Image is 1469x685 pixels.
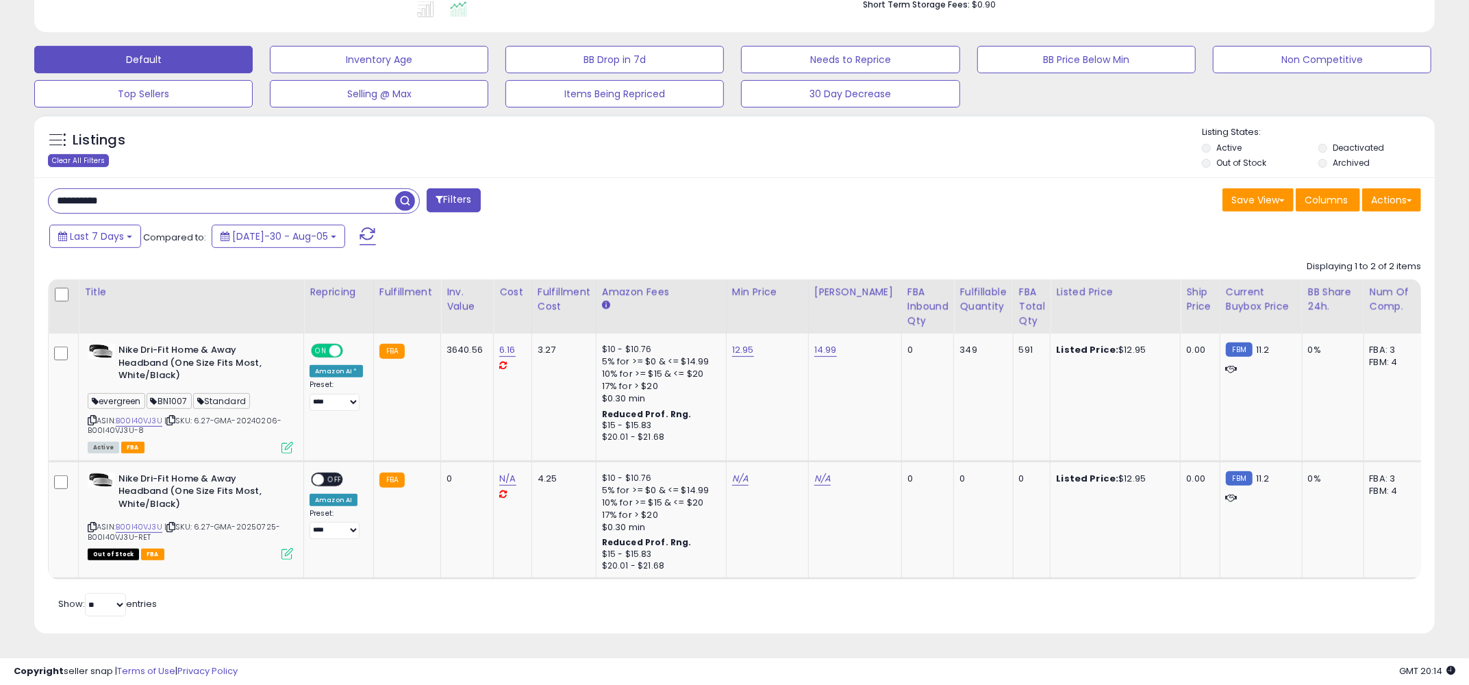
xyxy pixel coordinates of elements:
[602,380,716,393] div: 17% for > $20
[232,229,328,243] span: [DATE]-30 - Aug-05
[1222,188,1294,212] button: Save View
[602,509,716,521] div: 17% for > $20
[1307,260,1421,273] div: Displaying 1 to 2 of 2 items
[1256,472,1270,485] span: 11.2
[34,46,253,73] button: Default
[14,664,64,677] strong: Copyright
[732,343,754,357] a: 12.95
[1370,473,1415,485] div: FBA: 3
[88,415,281,436] span: | SKU: 6.27-GMA-20240206-B00I40VJ3U-8
[977,46,1196,73] button: BB Price Below Min
[1019,285,1045,328] div: FBA Total Qty
[1056,473,1170,485] div: $12.95
[14,665,238,678] div: seller snap | |
[1226,471,1253,486] small: FBM
[1226,285,1296,314] div: Current Buybox Price
[907,344,944,356] div: 0
[1370,356,1415,369] div: FBM: 4
[34,80,253,108] button: Top Sellers
[1186,285,1214,314] div: Ship Price
[959,344,1002,356] div: 349
[959,473,1002,485] div: 0
[1362,188,1421,212] button: Actions
[1186,473,1209,485] div: 0.00
[310,509,363,540] div: Preset:
[118,473,285,514] b: Nike Dri-Fit Home & Away Headband (One Size Fits Most, White/Black)
[88,473,293,559] div: ASIN:
[1056,344,1170,356] div: $12.95
[602,368,716,380] div: 10% for >= $15 & <= $20
[379,344,405,359] small: FBA
[538,344,586,356] div: 3.27
[732,285,803,299] div: Min Price
[118,344,285,386] b: Nike Dri-Fit Home & Away Headband (One Size Fits Most, White/Black)
[1019,473,1040,485] div: 0
[1308,344,1353,356] div: 0%
[1370,344,1415,356] div: FBA: 3
[177,664,238,677] a: Privacy Policy
[49,225,141,248] button: Last 7 Days
[1370,285,1420,314] div: Num of Comp.
[88,393,145,409] span: evergreen
[1308,473,1353,485] div: 0%
[88,549,139,560] span: All listings that are currently out of stock and unavailable for purchase on Amazon
[1399,664,1455,677] span: 2025-08-13 20:14 GMT
[88,473,115,488] img: 31QA1PQhITL._SL40_.jpg
[310,380,363,411] div: Preset:
[379,473,405,488] small: FBA
[427,188,480,212] button: Filters
[1296,188,1360,212] button: Columns
[310,494,357,506] div: Amazon AI
[324,473,346,485] span: OFF
[143,231,206,244] span: Compared to:
[147,393,192,409] span: BN1007
[447,473,483,485] div: 0
[602,473,716,484] div: $10 - $10.76
[602,408,692,420] b: Reduced Prof. Rng.
[121,442,145,453] span: FBA
[88,521,280,542] span: | SKU: 6.27-GMA-20250725-B00I40VJ3U-RET
[310,285,368,299] div: Repricing
[1256,343,1270,356] span: 11.2
[70,229,124,243] span: Last 7 Days
[88,442,119,453] span: All listings currently available for purchase on Amazon
[312,345,329,357] span: ON
[499,285,526,299] div: Cost
[1056,343,1118,356] b: Listed Price:
[602,536,692,548] b: Reduced Prof. Rng.
[141,549,164,560] span: FBA
[602,420,716,432] div: $15 - $15.83
[1216,157,1266,169] label: Out of Stock
[447,285,488,314] div: Inv. value
[58,597,157,610] span: Show: entries
[310,365,363,377] div: Amazon AI *
[270,46,488,73] button: Inventory Age
[741,80,959,108] button: 30 Day Decrease
[48,154,109,167] div: Clear All Filters
[1216,142,1242,153] label: Active
[116,521,162,533] a: B00I40VJ3U
[538,285,590,314] div: Fulfillment Cost
[1333,142,1384,153] label: Deactivated
[602,497,716,509] div: 10% for >= $15 & <= $20
[907,285,949,328] div: FBA inbound Qty
[1056,472,1118,485] b: Listed Price:
[1056,285,1175,299] div: Listed Price
[602,356,716,368] div: 5% for >= $0 & <= $14.99
[732,472,749,486] a: N/A
[602,285,720,299] div: Amazon Fees
[1202,126,1435,139] p: Listing States:
[602,484,716,497] div: 5% for >= $0 & <= $14.99
[1186,344,1209,356] div: 0.00
[741,46,959,73] button: Needs to Reprice
[1019,344,1040,356] div: 591
[959,285,1007,314] div: Fulfillable Quantity
[447,344,483,356] div: 3640.56
[1213,46,1431,73] button: Non Competitive
[193,393,250,409] span: Standard
[1308,285,1358,314] div: BB Share 24h.
[73,131,125,150] h5: Listings
[88,344,115,359] img: 31QA1PQhITL._SL40_.jpg
[814,343,837,357] a: 14.99
[1305,193,1348,207] span: Columns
